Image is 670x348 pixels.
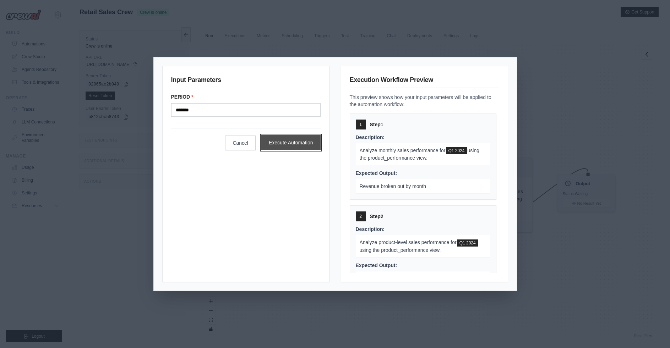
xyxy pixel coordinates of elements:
h3: Input Parameters [171,75,321,88]
span: Revenue broken out by month [360,183,426,189]
h3: Execution Workflow Preview [350,75,499,88]
span: PERIOD [446,147,467,154]
span: PERIOD [457,239,478,247]
span: Analyze monthly sales performance for [360,148,446,153]
span: Description: [356,226,385,232]
span: 2 [359,214,362,219]
label: PERIOD [171,93,321,100]
span: Expected Output: [356,263,397,268]
span: Expected Output: [356,170,397,176]
p: This preview shows how your input parameters will be applied to the automation workflow: [350,94,499,108]
span: Analyze product-level sales performance for [360,239,457,245]
span: using the product_performance view. [360,247,441,253]
span: Step 1 [370,121,383,128]
button: Execute Automation [261,135,321,150]
button: Cancel [225,136,256,150]
span: Step 2 [370,213,383,220]
span: 1 [359,122,362,127]
span: Description: [356,134,385,140]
